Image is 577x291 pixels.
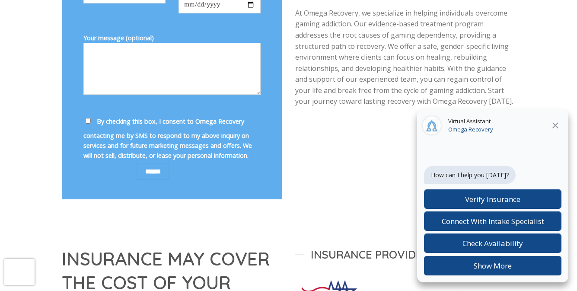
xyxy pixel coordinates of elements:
label: Your message (optional) [83,33,261,101]
textarea: Your message (optional) [83,43,261,95]
p: At Omega Recovery, we specialize in helping individuals overcome gaming addiction. Our evidence-b... [295,8,516,107]
span: By checking this box, I consent to Omega Recovery contacting me by SMS to respond to my above inq... [83,117,252,160]
input: By checking this box, I consent to Omega Recovery contacting me by SMS to respond to my above inq... [85,118,91,124]
span: Insurance Providers we Accept [311,247,500,262]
